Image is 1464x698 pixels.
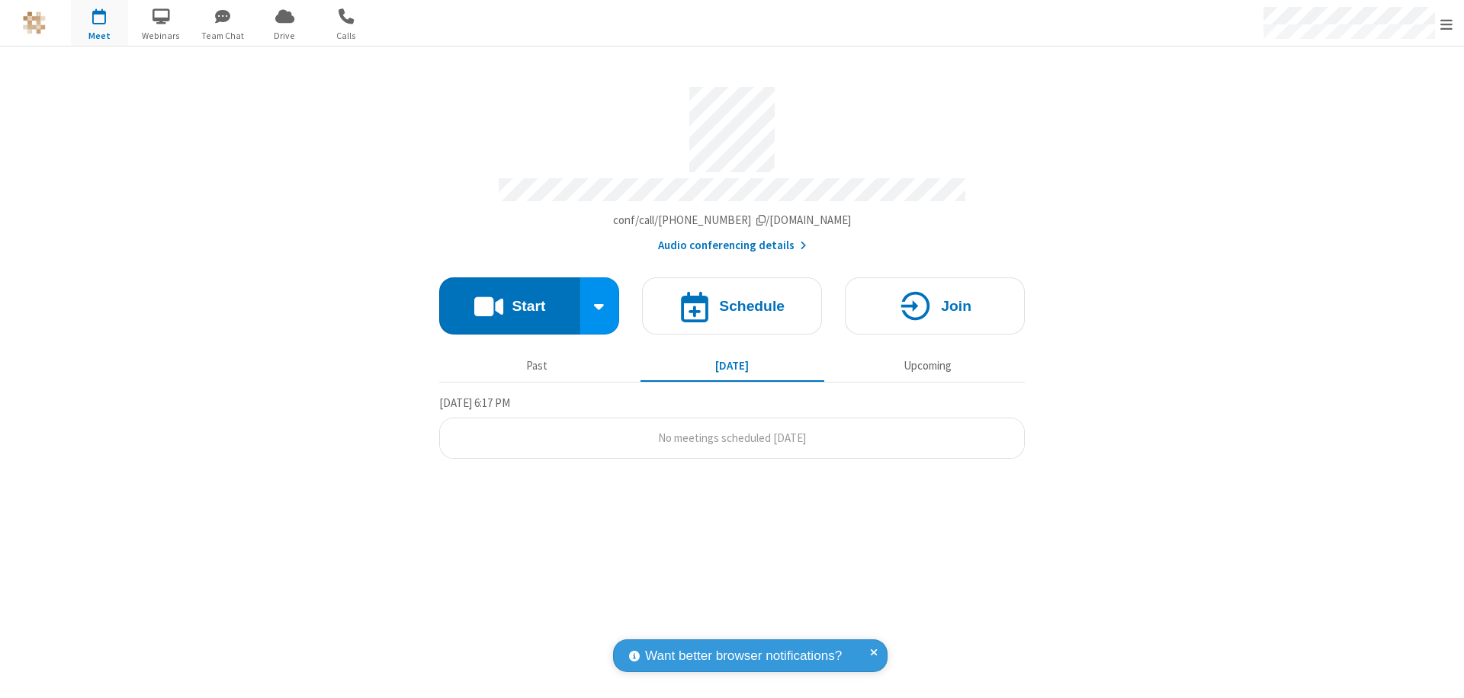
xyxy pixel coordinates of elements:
[645,646,842,666] span: Want better browser notifications?
[71,29,128,43] span: Meet
[133,29,190,43] span: Webinars
[836,351,1019,380] button: Upcoming
[512,299,545,313] h4: Start
[445,351,629,380] button: Past
[318,29,375,43] span: Calls
[439,395,510,410] span: [DATE] 6:17 PM
[256,29,313,43] span: Drive
[613,213,852,227] span: Copy my meeting room link
[640,351,824,380] button: [DATE]
[439,394,1025,459] section: Today's Meetings
[439,277,580,335] button: Start
[580,277,620,335] div: Start conference options
[845,277,1025,335] button: Join
[439,75,1025,255] section: Account details
[658,237,807,255] button: Audio conferencing details
[23,11,46,34] img: QA Selenium DO NOT DELETE OR CHANGE
[719,299,785,313] h4: Schedule
[194,29,252,43] span: Team Chat
[613,212,852,229] button: Copy my meeting room linkCopy my meeting room link
[658,431,806,445] span: No meetings scheduled [DATE]
[941,299,971,313] h4: Join
[642,277,822,335] button: Schedule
